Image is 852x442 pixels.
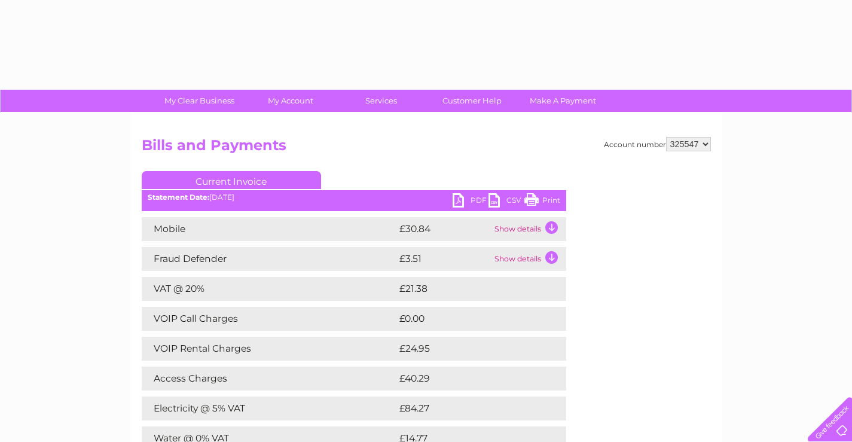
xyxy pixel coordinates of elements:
a: My Clear Business [150,90,249,112]
td: VOIP Call Charges [142,307,396,331]
td: £21.38 [396,277,541,301]
td: Show details [491,217,566,241]
td: £24.95 [396,337,542,361]
div: Account number [604,137,711,151]
a: Services [332,90,430,112]
td: VOIP Rental Charges [142,337,396,361]
h2: Bills and Payments [142,137,711,160]
td: Show details [491,247,566,271]
td: Electricity @ 5% VAT [142,397,396,420]
td: Mobile [142,217,396,241]
td: £0.00 [396,307,539,331]
td: VAT @ 20% [142,277,396,301]
a: Print [524,193,560,211]
td: £84.27 [396,397,542,420]
a: Current Invoice [142,171,321,189]
a: My Account [241,90,340,112]
td: £3.51 [396,247,491,271]
td: £30.84 [396,217,491,241]
div: [DATE] [142,193,566,202]
b: Statement Date: [148,193,209,202]
a: PDF [453,193,488,211]
td: £40.29 [396,367,542,391]
td: Fraud Defender [142,247,396,271]
a: CSV [488,193,524,211]
a: Customer Help [423,90,521,112]
a: Make A Payment [514,90,612,112]
td: Access Charges [142,367,396,391]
